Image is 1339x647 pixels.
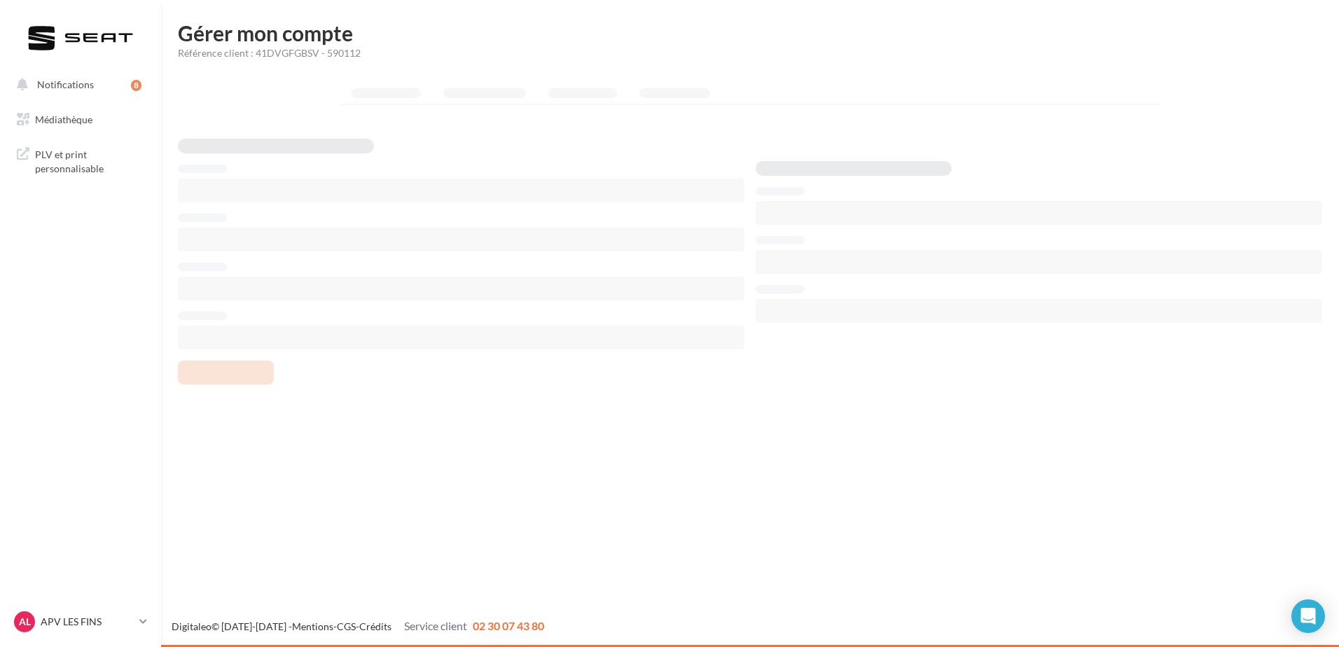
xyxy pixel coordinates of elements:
span: Médiathèque [35,113,92,125]
div: Référence client : 41DVGFGBSV - 590112 [178,46,1322,60]
div: 8 [131,80,141,91]
a: Crédits [359,620,391,632]
button: Notifications 8 [8,70,147,99]
span: AL [19,615,31,629]
a: CGS [337,620,356,632]
span: Service client [404,619,467,632]
div: Open Intercom Messenger [1291,599,1325,633]
h1: Gérer mon compte [178,22,1322,43]
span: PLV et print personnalisable [35,145,144,175]
span: © [DATE]-[DATE] - - - [172,620,544,632]
p: APV LES FINS [41,615,134,629]
a: PLV et print personnalisable [8,139,153,181]
a: AL APV LES FINS [11,608,150,635]
a: Médiathèque [8,105,153,134]
span: 02 30 07 43 80 [473,619,544,632]
a: Digitaleo [172,620,211,632]
a: Mentions [292,620,333,632]
span: Notifications [37,78,94,90]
